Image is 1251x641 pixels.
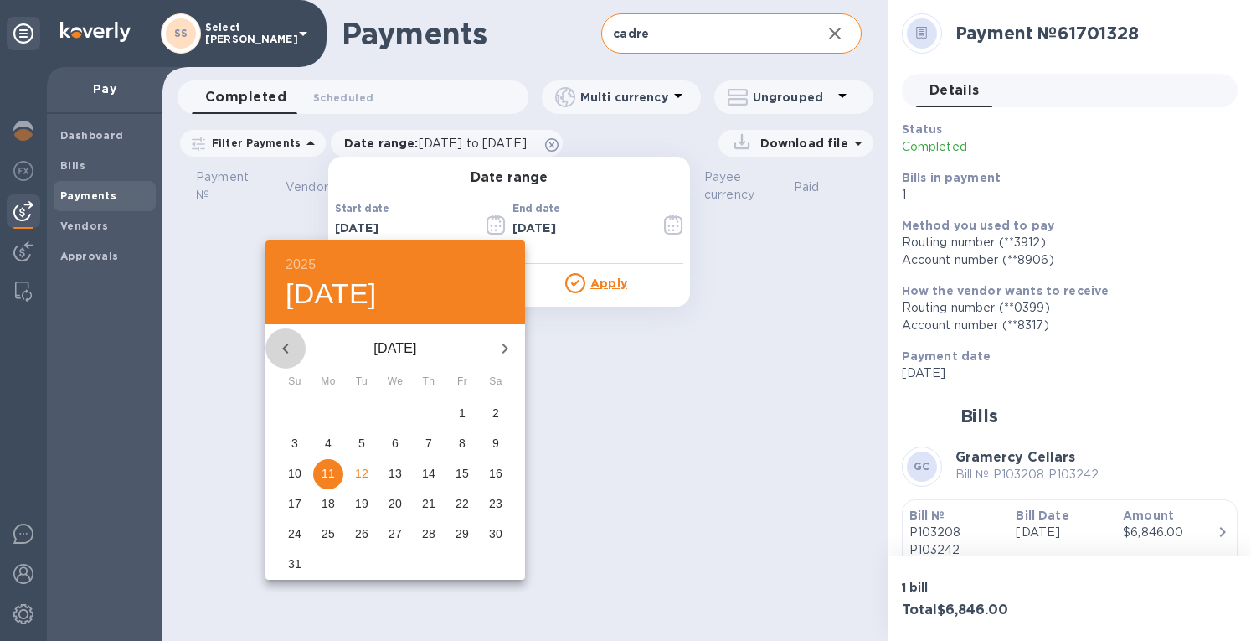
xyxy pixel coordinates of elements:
[422,495,435,512] p: 21
[492,405,499,421] p: 2
[422,465,435,482] p: 14
[313,459,343,489] button: 11
[481,429,511,459] button: 9
[280,429,310,459] button: 3
[447,399,477,429] button: 1
[389,495,402,512] p: 20
[347,459,377,489] button: 12
[347,520,377,550] button: 26
[414,489,444,520] button: 21
[286,253,316,277] button: 2025
[481,520,511,550] button: 30
[447,374,477,390] span: Fr
[414,459,444,489] button: 14
[489,525,502,542] p: 30
[456,495,469,512] p: 22
[280,520,310,550] button: 24
[322,495,335,512] p: 18
[392,435,399,452] p: 6
[280,550,310,580] button: 31
[280,489,310,520] button: 17
[481,489,511,520] button: 23
[422,525,435,542] p: 28
[288,525,301,542] p: 24
[481,374,511,390] span: Sa
[291,435,298,452] p: 3
[288,465,301,482] p: 10
[288,556,301,572] p: 31
[456,525,469,542] p: 29
[322,525,335,542] p: 25
[313,520,343,550] button: 25
[481,399,511,429] button: 2
[380,429,410,459] button: 6
[447,489,477,520] button: 22
[459,435,466,452] p: 8
[414,374,444,390] span: Th
[322,465,335,482] p: 11
[347,374,377,390] span: Tu
[355,495,368,512] p: 19
[280,459,310,489] button: 10
[355,525,368,542] p: 26
[414,429,444,459] button: 7
[288,495,301,512] p: 17
[380,489,410,520] button: 20
[447,429,477,459] button: 8
[389,465,402,482] p: 13
[481,459,511,489] button: 16
[325,435,332,452] p: 4
[380,459,410,489] button: 13
[447,459,477,489] button: 15
[313,429,343,459] button: 4
[347,489,377,520] button: 19
[380,374,410,390] span: We
[313,489,343,520] button: 18
[459,405,466,421] p: 1
[414,520,444,550] button: 28
[355,465,368,482] p: 12
[489,495,502,512] p: 23
[347,429,377,459] button: 5
[492,435,499,452] p: 9
[280,374,310,390] span: Su
[358,435,365,452] p: 5
[425,435,432,452] p: 7
[389,525,402,542] p: 27
[306,339,485,359] p: [DATE]
[380,520,410,550] button: 27
[489,465,502,482] p: 16
[456,465,469,482] p: 15
[447,520,477,550] button: 29
[286,277,377,312] button: [DATE]
[313,374,343,390] span: Mo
